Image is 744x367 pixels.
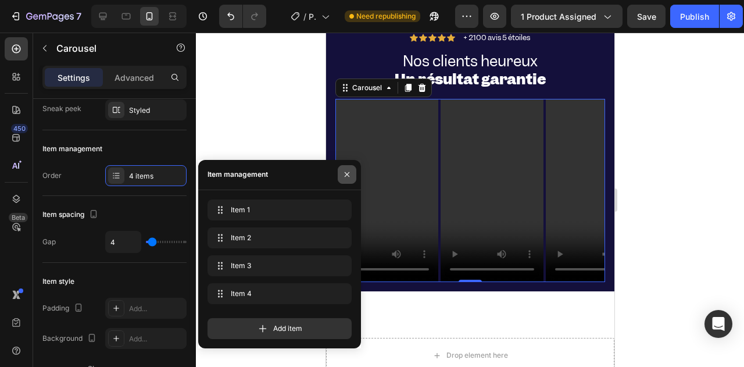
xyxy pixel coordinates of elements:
[56,41,155,55] p: Carousel
[9,213,28,222] div: Beta
[220,66,323,250] video: Video
[129,105,184,116] div: Styled
[42,237,56,247] div: Gap
[76,9,81,23] p: 7
[5,5,87,28] button: 7
[273,323,302,334] span: Add item
[231,261,324,271] span: Item 3
[309,10,317,23] span: Product Page - [DATE] 15:35:48
[219,5,266,28] div: Undo/Redo
[42,331,99,347] div: Background
[231,233,324,243] span: Item 2
[58,72,90,84] p: Settings
[208,169,268,180] div: Item management
[42,144,102,154] div: Item management
[129,334,184,344] div: Add...
[24,50,58,60] div: Carousel
[231,205,324,215] span: Item 1
[42,301,85,316] div: Padding
[106,231,141,252] input: Auto
[356,11,416,22] span: Need republishing
[120,318,182,327] div: Drop element here
[521,10,596,23] span: 1 product assigned
[42,207,101,223] div: Item spacing
[637,12,656,22] span: Save
[704,310,732,338] div: Open Intercom Messenger
[11,124,28,133] div: 450
[627,5,666,28] button: Save
[42,104,81,114] div: Sneak peek
[42,170,62,181] div: Order
[680,10,709,23] div: Publish
[231,288,324,299] span: Item 4
[129,304,184,314] div: Add...
[511,5,623,28] button: 1 product assigned
[129,171,184,181] div: 4 items
[42,276,74,287] div: Item style
[303,10,306,23] span: /
[115,72,154,84] p: Advanced
[326,33,614,367] iframe: Design area
[670,5,719,28] button: Publish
